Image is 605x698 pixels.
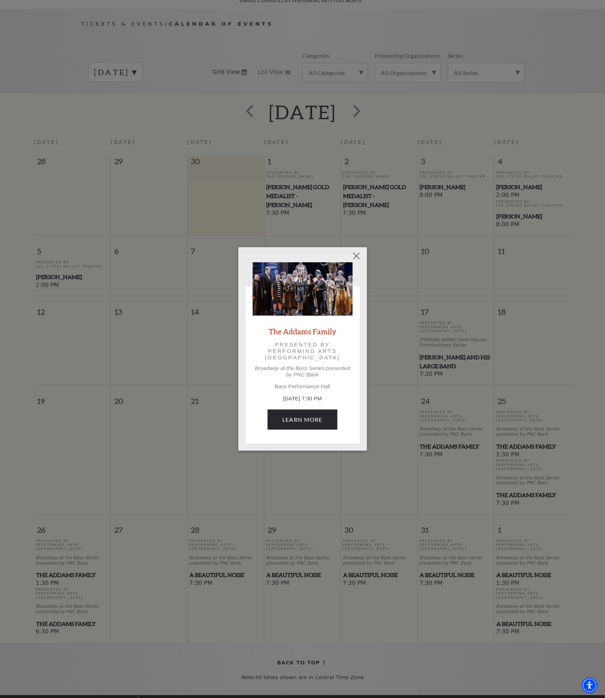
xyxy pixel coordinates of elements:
p: [DATE] 7:30 PM [253,395,353,403]
p: Broadway at the Bass Series presented by PNC Bank [253,365,353,378]
p: Presented by Performing Arts [GEOGRAPHIC_DATA] [263,342,343,361]
button: Close [349,249,363,263]
p: Bass Performance Hall [253,383,353,390]
div: Accessibility Menu [582,678,597,693]
a: October 24, 7:30 PM Learn More [268,410,337,430]
img: The Addams Family [253,262,353,316]
a: The Addams Family [269,327,336,336]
